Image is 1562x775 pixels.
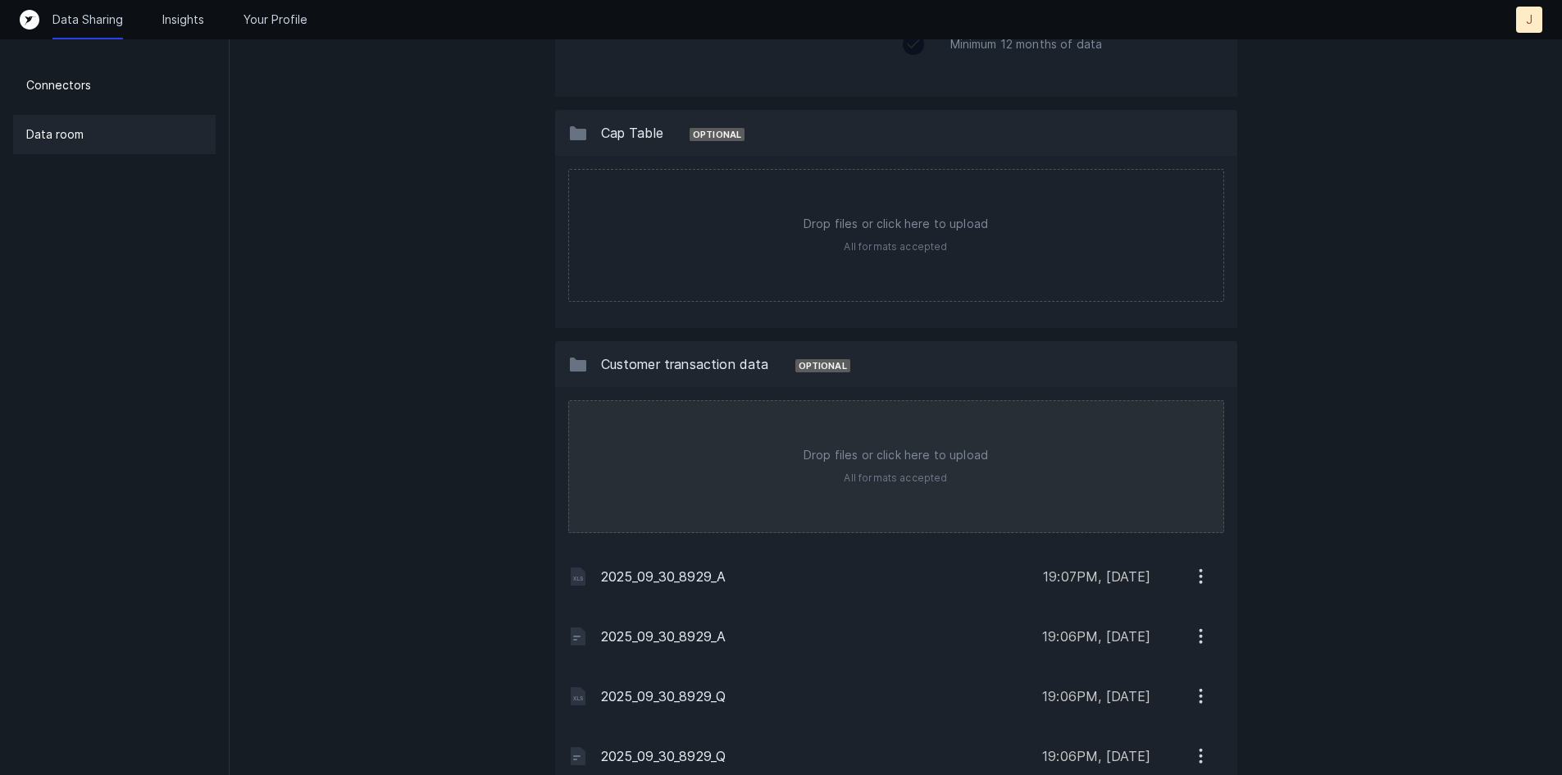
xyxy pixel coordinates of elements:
[690,128,745,141] div: Optional
[601,627,1030,646] p: 2025_09_30_8929_A
[13,115,216,154] a: Data room
[601,125,663,141] span: Cap Table
[52,11,123,28] a: Data Sharing
[568,354,588,374] img: 13c8d1aa17ce7ae226531ffb34303e38.svg
[950,18,1224,71] div: Minimum 12 months of data
[1042,746,1150,766] p: 19:06PM, [DATE]
[1042,686,1150,706] p: 19:06PM, [DATE]
[601,686,1030,706] p: 2025_09_30_8929_Q
[568,627,588,646] img: c824d0ef40f8c5df72e2c3efa9d5d0aa.svg
[568,567,588,586] img: 296775163815d3260c449a3c76d78306.svg
[26,125,84,144] p: Data room
[601,356,769,372] span: Customer transaction data
[26,75,91,95] p: Connectors
[568,746,588,766] img: c824d0ef40f8c5df72e2c3efa9d5d0aa.svg
[568,686,588,706] img: 296775163815d3260c449a3c76d78306.svg
[13,66,216,105] a: Connectors
[568,123,588,143] img: 13c8d1aa17ce7ae226531ffb34303e38.svg
[244,11,307,28] a: Your Profile
[1526,11,1532,28] p: J
[1043,567,1150,586] p: 19:07PM, [DATE]
[601,567,1031,586] p: 2025_09_30_8929_A
[795,359,850,372] div: Optional
[1042,627,1150,646] p: 19:06PM, [DATE]
[1516,7,1542,33] button: J
[162,11,204,28] a: Insights
[601,746,1030,766] p: 2025_09_30_8929_Q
